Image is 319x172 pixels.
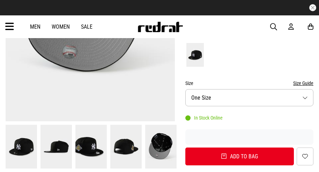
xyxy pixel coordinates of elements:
[52,23,70,30] a: Women
[137,22,183,32] img: Redrat logo
[30,23,40,30] a: Men
[6,125,37,169] img: New Era Mlb 9fifty New York Yankees World Series Snapback Cap in Black
[185,134,313,141] iframe: Customer reviews powered by Trustpilot
[6,3,27,24] button: Open LiveChat chat widget
[75,125,107,169] img: New Era Mlb 9fifty New York Yankees World Series Snapback Cap in Black
[191,94,211,101] span: One Size
[198,33,208,39] span: Black
[107,4,212,11] iframe: Customer reviews powered by Trustpilot
[185,115,223,121] div: In Stock Online
[81,23,92,30] a: Sale
[40,125,72,169] img: New Era Mlb 9fifty New York Yankees World Series Snapback Cap in Black
[110,125,142,169] img: New Era Mlb 9fifty New York Yankees World Series Snapback Cap in Black
[186,43,204,67] img: Black
[145,125,177,169] img: New Era Mlb 9fifty New York Yankees World Series Snapback Cap in Black
[185,148,294,165] button: Add to bag
[185,79,313,87] div: Size
[185,89,313,106] button: One Size
[293,79,313,87] button: Size Guide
